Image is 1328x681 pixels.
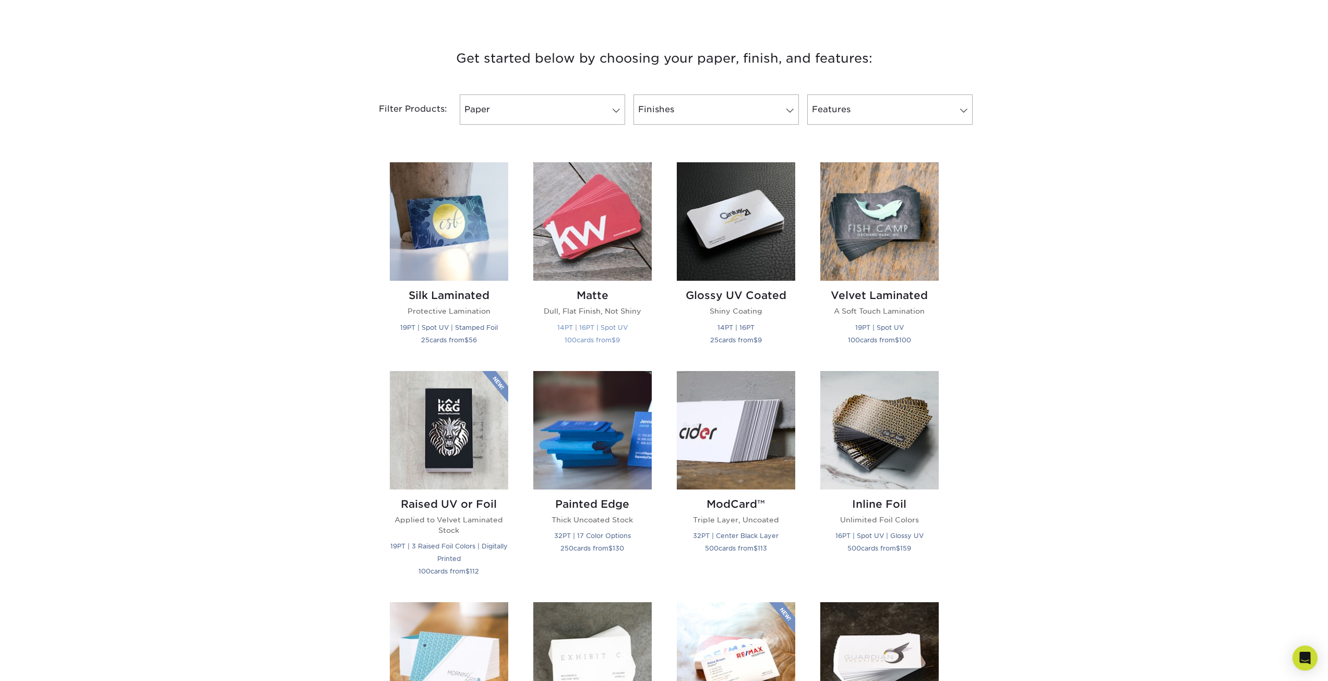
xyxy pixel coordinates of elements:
[677,371,795,489] img: ModCard™ Business Cards
[616,336,620,344] span: 9
[677,371,795,590] a: ModCard™ Business Cards ModCard™ Triple Layer, Uncoated 32PT | Center Black Layer 500cards from$113
[608,544,613,552] span: $
[677,289,795,302] h2: Glossy UV Coated
[820,162,939,358] a: Velvet Laminated Business Cards Velvet Laminated A Soft Touch Lamination 19PT | Spot UV 100cards ...
[470,567,479,575] span: 112
[421,336,429,344] span: 25
[710,336,719,344] span: 25
[705,544,719,552] span: 500
[421,336,477,344] small: cards from
[390,162,508,358] a: Silk Laminated Business Cards Silk Laminated Protective Lamination 19PT | Spot UV | Stamped Foil ...
[390,289,508,302] h2: Silk Laminated
[677,498,795,510] h2: ModCard™
[848,336,860,344] span: 100
[533,162,652,358] a: Matte Business Cards Matte Dull, Flat Finish, Not Shiny 14PT | 16PT | Spot UV 100cards from$9
[820,306,939,316] p: A Soft Touch Lamination
[359,35,970,82] h3: Get started below by choosing your paper, finish, and features:
[820,498,939,510] h2: Inline Foil
[900,544,911,552] span: 159
[847,544,861,552] span: 500
[820,162,939,281] img: Velvet Laminated Business Cards
[351,94,456,125] div: Filter Products:
[820,371,939,489] img: Inline Foil Business Cards
[533,289,652,302] h2: Matte
[554,532,631,540] small: 32PT | 17 Color Options
[390,371,508,590] a: Raised UV or Foil Business Cards Raised UV or Foil Applied to Velvet Laminated Stock 19PT | 3 Rai...
[899,336,911,344] span: 100
[613,544,624,552] span: 130
[560,544,624,552] small: cards from
[533,306,652,316] p: Dull, Flat Finish, Not Shiny
[1293,646,1318,671] div: Open Intercom Messenger
[390,515,508,536] p: Applied to Velvet Laminated Stock
[753,336,758,344] span: $
[758,336,762,344] span: 9
[465,567,470,575] span: $
[820,289,939,302] h2: Velvet Laminated
[533,515,652,525] p: Thick Uncoated Stock
[460,94,625,125] a: Paper
[753,544,758,552] span: $
[633,94,799,125] a: Finishes
[677,515,795,525] p: Triple Layer, Uncoated
[533,162,652,281] img: Matte Business Cards
[390,306,508,316] p: Protective Lamination
[533,371,652,489] img: Painted Edge Business Cards
[533,498,652,510] h2: Painted Edge
[560,544,573,552] span: 250
[612,336,616,344] span: $
[418,567,430,575] span: 100
[847,544,911,552] small: cards from
[807,94,973,125] a: Features
[677,162,795,281] img: Glossy UV Coated Business Cards
[895,336,899,344] span: $
[482,371,508,402] img: New Product
[533,371,652,590] a: Painted Edge Business Cards Painted Edge Thick Uncoated Stock 32PT | 17 Color Options 250cards fr...
[390,162,508,281] img: Silk Laminated Business Cards
[677,162,795,358] a: Glossy UV Coated Business Cards Glossy UV Coated Shiny Coating 14PT | 16PT 25cards from$9
[835,532,924,540] small: 16PT | Spot UV | Glossy UV
[820,371,939,590] a: Inline Foil Business Cards Inline Foil Unlimited Foil Colors 16PT | Spot UV | Glossy UV 500cards ...
[565,336,620,344] small: cards from
[820,515,939,525] p: Unlimited Foil Colors
[769,602,795,634] img: New Product
[677,306,795,316] p: Shiny Coating
[390,542,508,563] small: 19PT | 3 Raised Foil Colors | Digitally Printed
[565,336,577,344] span: 100
[400,324,498,331] small: 19PT | Spot UV | Stamped Foil
[717,324,755,331] small: 14PT | 16PT
[693,532,779,540] small: 32PT | Center Black Layer
[418,567,479,575] small: cards from
[896,544,900,552] span: $
[469,336,477,344] span: 56
[557,324,628,331] small: 14PT | 16PT | Spot UV
[464,336,469,344] span: $
[758,544,767,552] span: 113
[710,336,762,344] small: cards from
[848,336,911,344] small: cards from
[390,498,508,510] h2: Raised UV or Foil
[705,544,767,552] small: cards from
[390,371,508,489] img: Raised UV or Foil Business Cards
[855,324,904,331] small: 19PT | Spot UV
